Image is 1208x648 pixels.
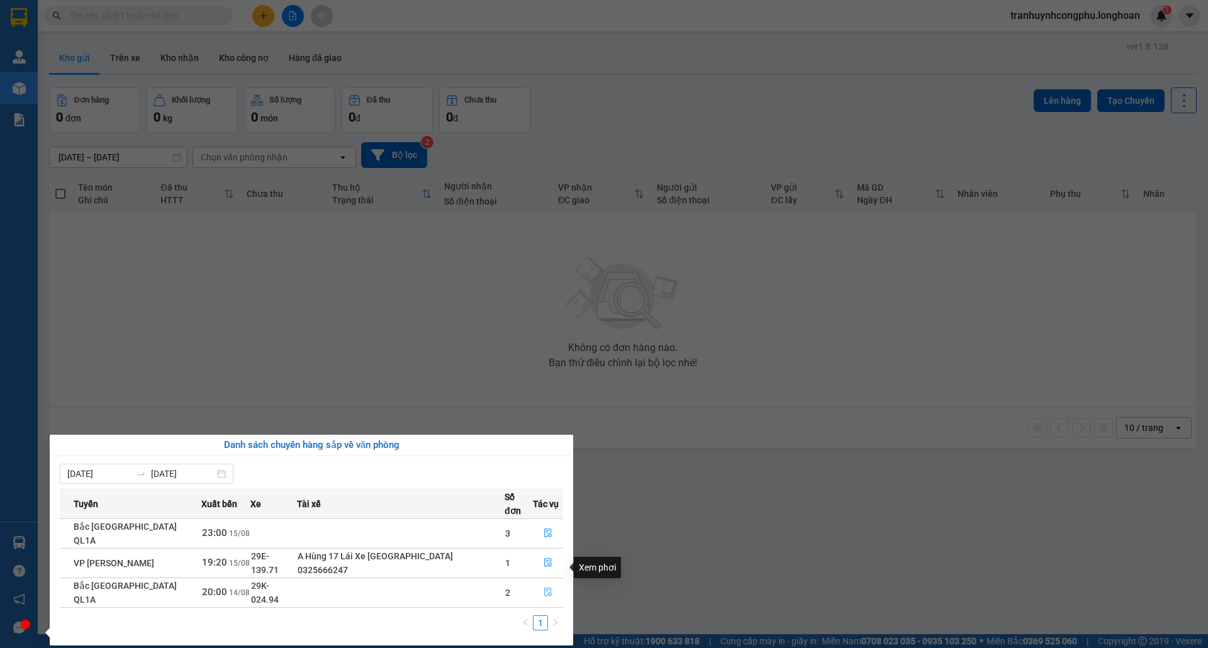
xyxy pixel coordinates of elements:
[74,558,154,568] span: VP [PERSON_NAME]
[74,497,98,511] span: Tuyến
[229,559,250,567] span: 15/08
[74,522,177,545] span: Bắc [GEOGRAPHIC_DATA] QL1A
[74,581,177,605] span: Bắc [GEOGRAPHIC_DATA] QL1A
[60,438,563,453] div: Danh sách chuyến hàng sắp về văn phòng
[250,497,261,511] span: Xe
[202,586,227,598] span: 20:00
[518,615,533,630] li: Previous Page
[552,618,559,626] span: right
[202,527,227,539] span: 23:00
[229,529,250,538] span: 15/08
[533,615,548,630] li: 1
[505,588,510,598] span: 2
[297,497,321,511] span: Tài xế
[151,467,215,481] input: Đến ngày
[522,618,529,626] span: left
[505,490,532,518] span: Số đơn
[67,467,131,481] input: Từ ngày
[534,553,562,573] button: file-done
[136,469,146,479] span: swap-right
[534,616,547,630] a: 1
[544,558,552,568] span: file-done
[229,588,250,597] span: 14/08
[574,557,621,578] div: Xem phơi
[534,523,562,544] button: file-done
[544,588,552,598] span: file-done
[251,551,279,575] span: 29E-139.71
[544,528,552,539] span: file-done
[548,615,563,630] li: Next Page
[518,615,533,630] button: left
[201,497,237,511] span: Xuất bến
[548,615,563,630] button: right
[505,528,510,539] span: 3
[505,558,510,568] span: 1
[202,557,227,568] span: 19:20
[136,469,146,479] span: to
[251,581,279,605] span: 29K-024.94
[298,549,504,577] div: A Hùng 17 Lái Xe [GEOGRAPHIC_DATA] 0325666247
[533,497,559,511] span: Tác vụ
[534,583,562,603] button: file-done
